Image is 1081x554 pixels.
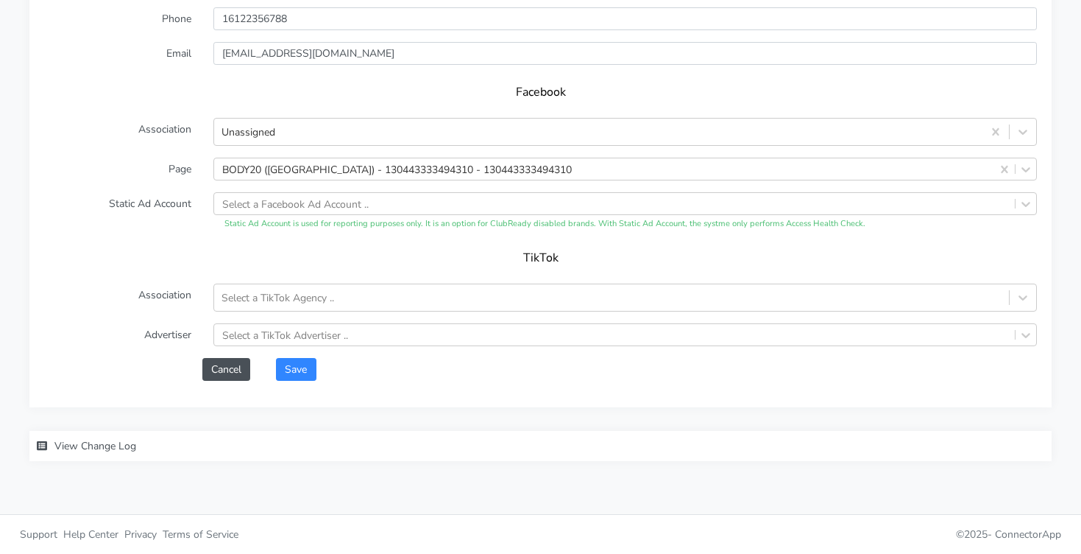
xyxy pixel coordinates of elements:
button: Cancel [202,358,250,381]
div: BODY20 ([GEOGRAPHIC_DATA]) - 130443333494310 - 130443333494310 [222,161,572,177]
label: Static Ad Account [33,192,202,231]
input: Enter phone ... [213,7,1037,30]
label: Email [33,42,202,65]
h5: TikTok [59,251,1022,265]
label: Phone [33,7,202,30]
div: Unassigned [221,125,275,140]
h5: Facebook [59,85,1022,99]
label: Association [33,284,202,312]
span: View Change Log [54,439,136,453]
div: Select a Facebook Ad Account .. [222,196,369,211]
span: ConnectorApp [995,527,1061,541]
label: Association [33,118,202,146]
span: Terms of Service [163,527,238,541]
div: Select a TikTok Advertiser .. [222,327,348,343]
span: Support [20,527,57,541]
label: Advertiser [33,323,202,346]
input: Enter Email ... [213,42,1037,65]
button: Save [276,358,316,381]
span: Help Center [63,527,118,541]
p: © 2025 - [552,527,1062,542]
div: Static Ad Account is used for reporting purposes only. It is an option for ClubReady disabled bra... [213,218,1037,231]
div: Select a TikTok Agency .. [221,290,334,306]
label: Page [33,158,202,180]
span: Privacy [124,527,157,541]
